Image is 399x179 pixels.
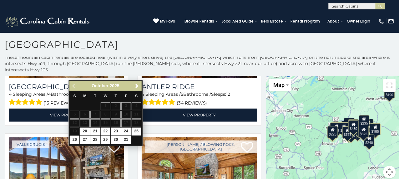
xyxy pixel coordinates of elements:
[133,82,141,90] a: Next
[90,128,100,136] a: 21
[48,91,51,97] span: 4
[388,18,394,24] img: mail-regular-white.png
[134,84,139,89] span: Next
[135,94,138,98] span: Saturday
[346,128,356,140] div: $195
[80,128,90,136] a: 20
[348,120,359,132] div: $480
[104,94,108,98] span: Wednesday
[101,136,110,144] a: 29
[9,91,12,97] span: 4
[383,79,396,92] button: Toggle fullscreen view
[101,128,110,136] a: 22
[370,123,381,135] div: $185
[90,136,100,144] a: 28
[226,91,230,97] span: 12
[328,126,338,138] div: $225
[160,18,175,24] span: My Favs
[9,83,124,91] a: [GEOGRAPHIC_DATA]
[111,136,121,144] a: 30
[342,121,352,133] div: $485
[349,120,360,132] div: $675
[349,119,359,131] div: $395
[344,118,355,130] div: $451
[110,83,119,88] span: 2025
[344,17,374,26] a: Owner Login
[9,83,124,91] h3: Mountain Song Lodge
[177,99,207,107] span: (34 reviews)
[94,94,97,98] span: Tuesday
[378,18,385,24] img: phone-regular-white.png
[142,91,257,107] div: Sleeping Areas / Bathrooms / Sleeps:
[121,136,131,144] a: 31
[142,91,144,97] span: 5
[132,128,141,136] a: 25
[142,83,257,91] a: Antler Ridge
[181,17,217,26] a: Browse Rentals
[153,18,175,24] a: My Favs
[358,125,369,137] div: $325
[327,127,338,139] div: $355
[258,17,286,26] a: Real Estate
[359,115,370,127] div: $235
[12,141,49,148] a: Valle Crucis
[70,136,79,144] a: 26
[121,128,131,136] a: 24
[274,82,285,88] span: Map
[269,79,291,91] button: Change map style
[287,17,323,26] a: Rental Program
[9,109,124,121] a: View Property
[9,91,124,107] div: Sleeping Areas / Bathrooms / Sleeps:
[219,17,257,26] a: Local Area Guide
[325,17,343,26] a: About
[115,94,117,98] span: Thursday
[125,94,127,98] span: Friday
[330,122,343,134] div: $1,095
[384,86,395,98] div: $190
[142,109,257,121] a: View Property
[73,94,76,98] span: Sunday
[352,126,363,138] div: $140
[83,94,87,98] span: Monday
[383,166,396,178] button: Map camera controls
[108,141,120,154] a: Add to favorites
[92,83,109,88] span: October
[111,128,121,136] a: 23
[343,126,353,138] div: $375
[145,141,257,153] a: [PERSON_NAME] / Blowing Rock, [GEOGRAPHIC_DATA]
[44,99,73,107] span: (15 reviews)
[5,15,91,28] img: White-1-2.png
[364,134,375,146] div: $240
[339,122,350,134] div: $205
[181,91,183,97] span: 5
[80,136,90,144] a: 27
